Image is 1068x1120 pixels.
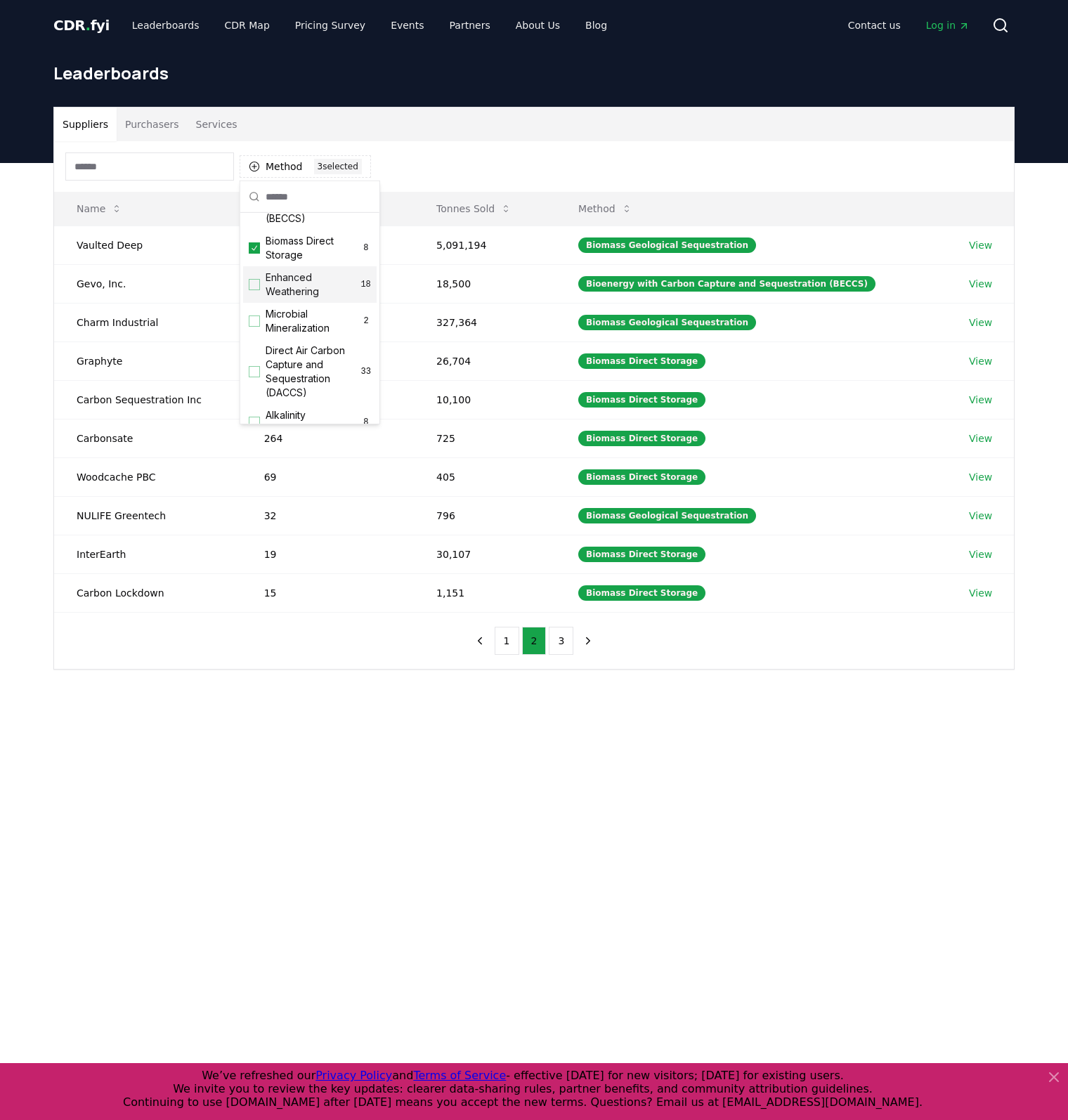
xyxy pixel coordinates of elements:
td: 19 [242,535,414,573]
div: Biomass Geological Sequestration [578,237,756,253]
span: Log in [926,18,970,32]
td: 18,500 [414,264,556,303]
span: . [86,17,91,34]
td: 1,151 [414,573,556,612]
td: NULIFE Greentech [54,496,242,535]
div: Biomass Direct Storage [578,469,705,485]
div: Biomass Direct Storage [578,585,705,601]
td: 30,107 [414,535,556,573]
td: 725 [414,419,556,457]
button: Tonnes Sold [425,195,523,223]
td: 796 [414,496,556,535]
a: Log in [915,13,981,38]
button: Name [65,195,133,223]
a: Partners [438,13,502,38]
div: Biomass Geological Sequestration [578,508,756,523]
nav: Main [121,13,618,38]
span: Bioenergy with Carbon Capture and Sequestration (BECCS) [266,169,361,226]
div: Biomass Direct Storage [578,353,705,369]
span: Direct Air Carbon Capture and Sequestration (DACCS) [266,344,361,400]
div: 3 selected [314,159,362,174]
span: 33 [360,366,370,377]
span: 18 [360,279,371,290]
button: previous page [468,627,492,655]
td: 26,704 [414,341,556,380]
a: View [969,586,992,600]
a: Leaderboards [121,13,211,38]
a: CDR.fyi [53,15,110,35]
span: Microbial Mineralization [266,307,361,335]
td: 10,100 [414,380,556,419]
a: View [969,393,992,407]
span: Biomass Direct Storage [266,234,361,262]
button: Method [567,195,644,223]
a: About Us [504,13,571,38]
td: Carbon Sequestration Inc [54,380,242,419]
td: 15 [242,573,414,612]
div: Biomass Direct Storage [578,431,705,446]
span: 2 [361,315,371,327]
td: 327,364 [414,303,556,341]
a: View [969,470,992,484]
div: Bioenergy with Carbon Capture and Sequestration (BECCS) [578,276,875,292]
a: Contact us [837,13,912,38]
div: Biomass Direct Storage [578,392,705,408]
div: Biomass Geological Sequestration [578,315,756,330]
td: Woodcache PBC [54,457,242,496]
nav: Main [837,13,981,38]
button: 1 [495,627,519,655]
a: Blog [574,13,618,38]
td: Gevo, Inc. [54,264,242,303]
span: CDR fyi [53,17,110,34]
a: CDR Map [214,13,281,38]
div: Biomass Direct Storage [578,547,705,562]
td: Carbon Lockdown [54,573,242,612]
span: Alkalinity Enhancement [266,408,361,436]
button: Services [188,108,246,141]
a: Pricing Survey [284,13,377,38]
button: Method3selected [240,155,371,178]
button: Purchasers [117,108,188,141]
span: 8 [360,417,370,428]
button: Suppliers [54,108,117,141]
button: 2 [522,627,547,655]
a: View [969,354,992,368]
span: Enhanced Weathering [266,271,360,299]
td: Graphyte [54,341,242,380]
h1: Leaderboards [53,62,1015,84]
td: 32 [242,496,414,535]
button: next page [576,627,600,655]
a: Events [379,13,435,38]
td: Carbonsate [54,419,242,457]
td: Vaulted Deep [54,226,242,264]
a: View [969,277,992,291]
td: 69 [242,457,414,496]
td: 5,091,194 [414,226,556,264]
a: View [969,547,992,561]
a: View [969,431,992,445]
td: 405 [414,457,556,496]
span: 8 [361,242,371,254]
a: View [969,238,992,252]
a: View [969,315,992,330]
a: View [969,509,992,523]
button: 3 [549,627,573,655]
td: InterEarth [54,535,242,573]
td: 264 [242,419,414,457]
td: Charm Industrial [54,303,242,341]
